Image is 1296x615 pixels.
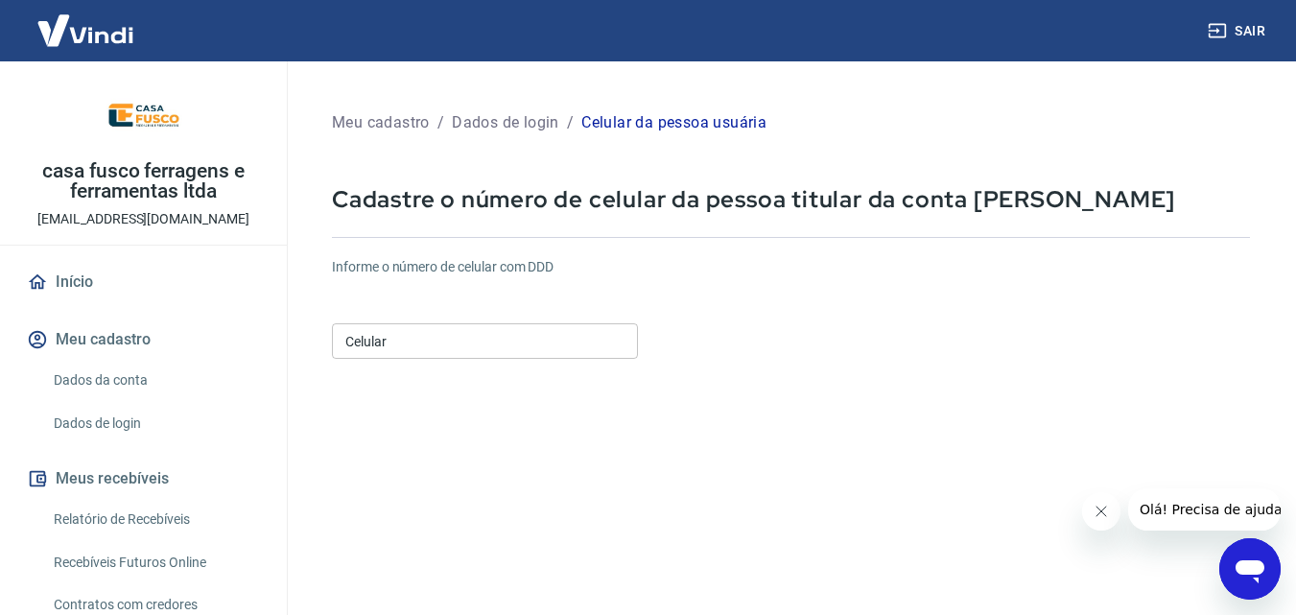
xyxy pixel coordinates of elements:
[46,404,264,443] a: Dados de login
[437,111,444,134] p: /
[37,209,249,229] p: [EMAIL_ADDRESS][DOMAIN_NAME]
[1128,488,1281,531] iframe: Mensagem da empresa
[106,77,182,154] img: 5299c04a-b9c4-473e-8f8b-50ff3666fb53.jpeg
[23,458,264,500] button: Meus recebíveis
[332,111,430,134] p: Meu cadastro
[332,184,1250,214] p: Cadastre o número de celular da pessoa titular da conta [PERSON_NAME]
[1219,538,1281,600] iframe: Botão para abrir a janela de mensagens
[332,257,1250,277] h6: Informe o número de celular com DDD
[1204,13,1273,49] button: Sair
[581,111,766,134] p: Celular da pessoa usuária
[23,261,264,303] a: Início
[12,13,161,29] span: Olá! Precisa de ajuda?
[452,111,559,134] p: Dados de login
[46,500,264,539] a: Relatório de Recebíveis
[567,111,574,134] p: /
[23,319,264,361] button: Meu cadastro
[15,161,271,201] p: casa fusco ferragens e ferramentas ltda
[46,361,264,400] a: Dados da conta
[46,543,264,582] a: Recebíveis Futuros Online
[1082,492,1120,531] iframe: Fechar mensagem
[23,1,148,59] img: Vindi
